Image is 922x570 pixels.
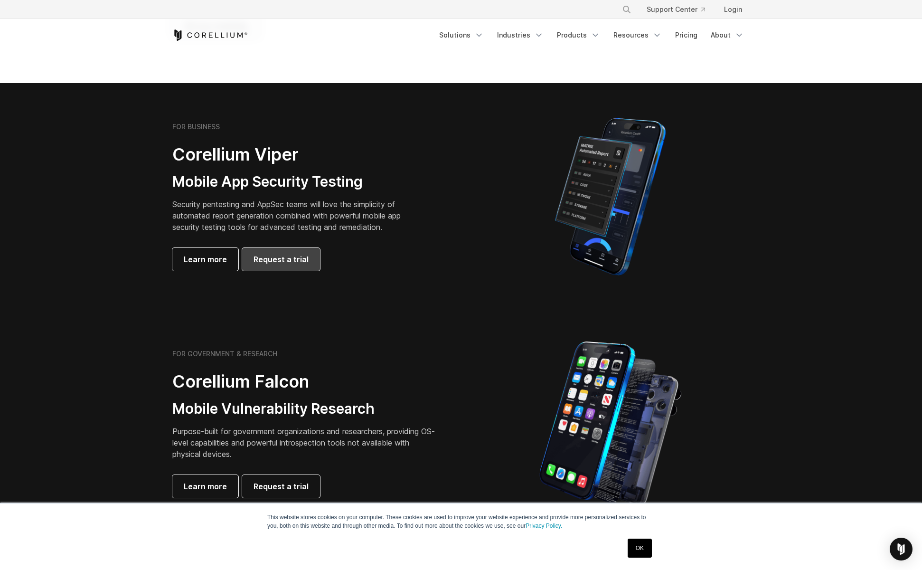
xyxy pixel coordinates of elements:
[890,538,913,560] div: Open Intercom Messenger
[628,539,652,558] a: OK
[242,475,320,498] a: Request a trial
[254,254,309,265] span: Request a trial
[172,173,415,191] h3: Mobile App Security Testing
[618,1,635,18] button: Search
[267,513,655,530] p: This website stores cookies on your computer. These cookies are used to improve your website expe...
[539,341,682,507] img: iPhone model separated into the mechanics used to build the physical device.
[608,27,668,44] a: Resources
[433,27,489,44] a: Solutions
[172,144,415,165] h2: Corellium Viper
[172,400,438,418] h3: Mobile Vulnerability Research
[242,248,320,271] a: Request a trial
[639,1,713,18] a: Support Center
[172,248,238,271] a: Learn more
[716,1,750,18] a: Login
[172,350,277,358] h6: FOR GOVERNMENT & RESEARCH
[539,114,682,280] img: Corellium MATRIX automated report on iPhone showing app vulnerability test results across securit...
[254,481,309,492] span: Request a trial
[491,27,549,44] a: Industries
[172,371,438,392] h2: Corellium Falcon
[551,27,606,44] a: Products
[669,27,703,44] a: Pricing
[172,426,438,460] p: Purpose-built for government organizations and researchers, providing OS-level capabilities and p...
[526,522,562,529] a: Privacy Policy.
[433,27,750,44] div: Navigation Menu
[705,27,750,44] a: About
[172,475,238,498] a: Learn more
[172,123,220,131] h6: FOR BUSINESS
[184,254,227,265] span: Learn more
[611,1,750,18] div: Navigation Menu
[184,481,227,492] span: Learn more
[172,199,415,233] p: Security pentesting and AppSec teams will love the simplicity of automated report generation comb...
[172,29,248,41] a: Corellium Home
